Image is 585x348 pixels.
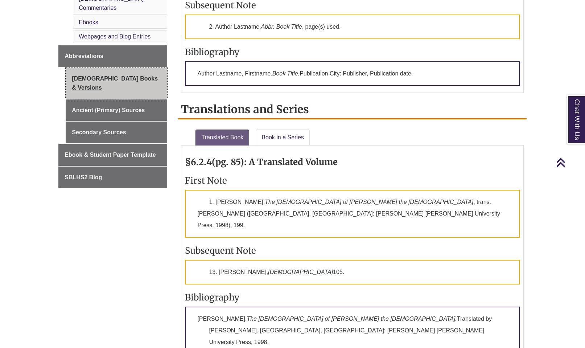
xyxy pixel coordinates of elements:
[65,53,103,59] span: Abbreviations
[58,45,167,67] a: Abbreviations
[58,167,167,188] a: SBLHS2 Blog
[185,190,519,238] p: 1. [PERSON_NAME], , trans. [PERSON_NAME] ([GEOGRAPHIC_DATA], [GEOGRAPHIC_DATA]: [PERSON_NAME] [PE...
[272,70,300,77] em: Book Title.
[247,316,457,322] em: The [DEMOGRAPHIC_DATA] of [PERSON_NAME] the [DEMOGRAPHIC_DATA].
[65,152,156,158] span: Ebook & Student Paper Template
[79,33,151,40] a: Webpages and Blog Entries
[265,199,473,205] em: The [DEMOGRAPHIC_DATA] of [PERSON_NAME] the [DEMOGRAPHIC_DATA]
[185,15,519,39] p: 2. Author Lastname, , page(s) used.
[58,144,167,166] a: Ebook & Student Paper Template
[261,24,302,30] em: Abbr. Book Title
[556,157,583,167] a: Back to Top
[185,292,519,303] h3: Bibliography
[195,130,249,146] a: Translated Book
[185,156,212,168] strong: §6.2.4
[185,175,519,186] h3: First Note
[66,99,167,121] a: Ancient (Primary) Sources
[66,68,167,99] a: [DEMOGRAPHIC_DATA] Books & Versions
[185,46,519,58] h3: Bibliography
[65,174,102,180] span: SBLHS2 Blog
[185,245,519,256] h3: Subsequent Note
[212,156,338,168] strong: (pg. 85): A Translated Volume
[66,122,167,143] a: Secondary Sources
[268,269,333,275] em: [DEMOGRAPHIC_DATA]
[79,19,98,25] a: Ebooks
[256,130,310,146] a: Book in a Series
[185,260,519,284] p: 13. [PERSON_NAME], 105.
[178,100,526,119] h2: Translations and Series
[185,61,519,86] p: Author Lastname, Firstname. Publication City: Publisher, Publication date.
